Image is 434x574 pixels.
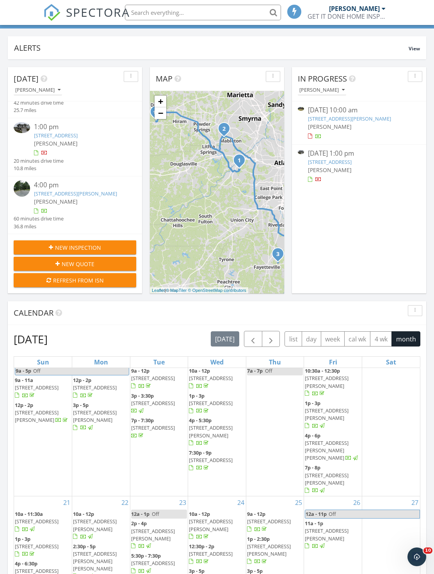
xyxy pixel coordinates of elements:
span: 3p - 5p [73,402,89,409]
span: 4p - 5:30p [189,417,212,424]
a: 10a - 12p [STREET_ADDRESS] [189,367,233,389]
a: 7:30p - 9p [STREET_ADDRESS] [189,448,245,473]
a: 3p - 3:30p [STREET_ADDRESS] [131,392,175,414]
a: Sunday [36,357,51,368]
i: 3 [276,252,279,257]
input: Search everything... [125,5,281,20]
a: [STREET_ADDRESS] [34,132,78,139]
a: 12:30p - 2p [STREET_ADDRESS] [189,543,233,565]
span: Calendar [14,307,53,318]
a: 3p - 5p [STREET_ADDRESS][PERSON_NAME] [73,402,117,431]
span: Off [265,367,272,374]
a: Saturday [384,357,398,368]
a: 10a - 12p [STREET_ADDRESS][PERSON_NAME] [189,510,245,542]
span: 9a - 5p [15,367,32,375]
a: 12:30p - 2p [STREET_ADDRESS] [189,542,245,567]
a: 4:00 pm [STREET_ADDRESS][PERSON_NAME] [PERSON_NAME] 60 minutes drive time 36.8 miles [14,180,136,230]
a: 11a - 1p [STREET_ADDRESS][PERSON_NAME] [305,520,349,549]
span: [DATE] [14,73,39,84]
a: Thursday [267,357,283,368]
span: [STREET_ADDRESS][PERSON_NAME] [189,518,233,532]
span: 12:30p - 2p [189,543,214,550]
a: 9a - 12p [STREET_ADDRESS] [247,510,291,532]
span: 10a - 12p [73,510,94,517]
a: 1p - 3p [STREET_ADDRESS] [15,535,59,557]
img: 9578309%2Fcover_photos%2FpsvmIS3J0ZvC8MGa3gVK%2Fsmall.jpg [298,107,304,111]
span: [STREET_ADDRESS][PERSON_NAME][PERSON_NAME] [73,550,117,572]
a: 10a - 12p [STREET_ADDRESS][PERSON_NAME] [73,510,129,542]
a: 1p - 2:30p [STREET_ADDRESS][PERSON_NAME] [247,535,303,567]
a: 10a - 11:30a [STREET_ADDRESS] [15,510,71,534]
img: streetview [14,180,30,197]
a: Go to September 26, 2025 [352,496,362,509]
a: 7:30p - 9p [STREET_ADDRESS] [189,449,233,471]
a: Leaflet [152,288,165,293]
img: 9578318%2Freports%2F59298eb6-0b02-4b5d-bf0b-7ad205b501b4%2Fcover_photos%2FN89QmPwT7YuIq4UtQJTW%2F... [14,122,30,133]
span: [PERSON_NAME] [308,123,352,130]
a: 11a - 1p [STREET_ADDRESS][PERSON_NAME] [305,519,361,551]
td: Go to September 18, 2025 [246,353,304,496]
a: 12p - 2p [STREET_ADDRESS] [73,376,129,400]
span: [STREET_ADDRESS][PERSON_NAME] [305,375,349,389]
span: New Quote [62,260,94,268]
button: [DATE] [211,331,239,347]
span: 7p - 7:30p [131,417,154,424]
span: [STREET_ADDRESS][PERSON_NAME] [247,543,291,557]
a: 12p - 2p [STREET_ADDRESS] [73,377,117,398]
a: 12p - 2p [STREET_ADDRESS][PERSON_NAME] [15,402,69,423]
button: [PERSON_NAME] [14,85,62,96]
span: 10a - 11:30a [15,510,43,517]
span: In Progress [298,73,347,84]
a: Go to September 22, 2025 [120,496,130,509]
div: 1724 Fulmont Cir, Mableton, GA 30126 [224,128,229,133]
button: cal wk [344,331,371,347]
span: [STREET_ADDRESS] [73,384,117,391]
div: | [150,287,248,294]
button: Refresh from ISN [14,273,136,287]
div: 36.8 miles [14,223,64,230]
span: Map [156,73,173,84]
td: Go to September 19, 2025 [304,353,362,496]
span: [STREET_ADDRESS][PERSON_NAME] [15,409,59,423]
span: 7:30p - 9p [189,449,212,456]
a: [STREET_ADDRESS] [308,158,352,165]
a: 1p - 3p [STREET_ADDRESS] [15,535,71,559]
td: Go to September 14, 2025 [14,353,72,496]
span: [STREET_ADDRESS][PERSON_NAME] [305,527,349,542]
a: 10a - 12p [STREET_ADDRESS][PERSON_NAME] [73,510,117,540]
a: © MapTiler [166,288,187,293]
a: 9a - 12p [STREET_ADDRESS] [247,510,303,534]
button: list [285,331,302,347]
a: 7p - 7:30p [STREET_ADDRESS] [131,417,175,439]
a: 4p - 6p [STREET_ADDRESS][PERSON_NAME][PERSON_NAME] [305,431,361,463]
span: [STREET_ADDRESS] [131,400,175,407]
span: 9a - 12p [247,510,265,517]
div: 42 minutes drive time [14,99,64,107]
span: 10 [423,547,432,554]
span: 2p - 4p [131,520,147,527]
div: 25.7 miles [14,107,64,114]
div: [PERSON_NAME] [15,87,60,93]
span: Off [33,367,41,374]
span: [PERSON_NAME] [34,140,78,147]
a: 9a - 12p [STREET_ADDRESS] [131,367,175,389]
div: Refresh from ISN [20,276,130,284]
div: [DATE] 10:00 am [308,105,410,115]
span: 4p - 6p [305,432,320,439]
div: [DATE] 1:00 pm [308,149,410,158]
a: 1p - 3p [STREET_ADDRESS] [189,391,245,416]
span: [STREET_ADDRESS][PERSON_NAME] [305,407,349,421]
span: 1p - 2:30p [247,535,270,542]
a: 2p - 4p [STREET_ADDRESS][PERSON_NAME] [131,520,175,549]
a: Go to September 24, 2025 [236,496,246,509]
a: 9a - 12p [STREET_ADDRESS] [131,366,187,391]
span: [STREET_ADDRESS] [131,375,175,382]
div: 4:00 pm [34,180,126,190]
div: 1:00 pm [34,122,126,132]
a: 9a - 11a [STREET_ADDRESS] [15,377,59,398]
div: GET IT DONE HOME INSPECTIONS [308,12,386,20]
span: 10:30a - 12:30p [305,367,340,374]
div: 60 minutes drive time [14,215,64,222]
a: 9a - 11a [STREET_ADDRESS] [15,376,71,400]
span: 3p - 3:30p [131,392,154,399]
